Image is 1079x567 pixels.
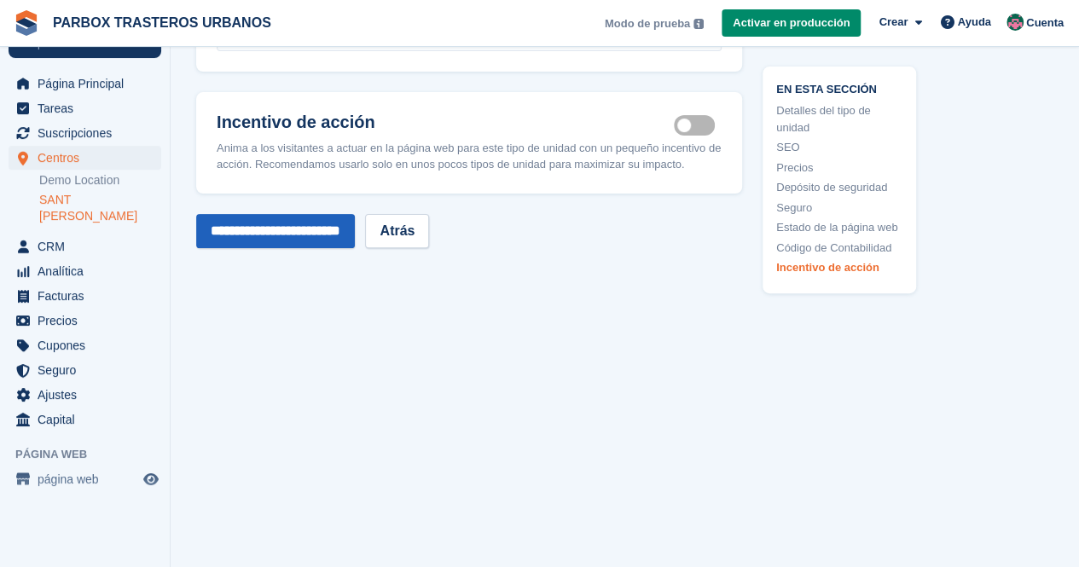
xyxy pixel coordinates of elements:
[38,284,140,308] span: Facturas
[776,220,902,237] a: Estado de la página web
[9,358,161,382] a: menu
[693,19,704,29] img: icon-info-grey-7440780725fd019a000dd9b08b2336e03edf1995a4989e88bcd33f0948082b44.svg
[776,159,902,176] a: Precios
[38,408,140,431] span: Capital
[9,467,161,491] a: menú
[9,96,161,120] a: menu
[879,14,908,31] span: Crear
[776,200,902,217] a: Seguro
[776,103,902,136] a: Detalles del tipo de unidad
[9,408,161,431] a: menu
[39,192,161,224] a: SANT [PERSON_NAME]
[722,9,861,38] a: Activar en producción
[38,358,140,382] span: Seguro
[9,72,161,95] a: menu
[1026,14,1064,32] span: Cuenta
[674,124,722,126] label: Is active
[46,9,278,37] a: PARBOX TRASTEROS URBANOS
[9,234,161,258] a: menu
[9,146,161,170] a: menu
[776,240,902,257] a: Código de Contabilidad
[38,96,140,120] span: Tareas
[38,467,140,491] span: página web
[365,214,429,248] a: Atrás
[776,260,902,277] a: Incentivo de acción
[9,259,161,283] a: menu
[605,15,690,32] span: Modo de prueba
[14,10,39,36] img: stora-icon-8386f47178a22dfd0bd8f6a31ec36ba5ce8667c1dd55bd0f319d3a0aa187defe.svg
[38,234,140,258] span: CRM
[39,172,161,188] a: Demo Location
[776,180,902,197] a: Depósito de seguridad
[9,309,161,333] a: menu
[38,72,140,95] span: Página Principal
[141,469,161,489] a: Vista previa de la tienda
[38,383,140,407] span: Ajustes
[9,333,161,357] a: menu
[38,259,140,283] span: Analítica
[38,146,140,170] span: Centros
[38,121,140,145] span: Suscripciones
[15,446,170,463] span: Página web
[776,140,902,157] a: SEO
[958,14,991,31] span: Ayuda
[776,80,902,96] span: En esta sección
[733,14,850,32] span: Activar en producción
[9,383,161,407] a: menu
[9,121,161,145] a: menu
[217,113,674,133] h2: Incentivo de acción
[38,309,140,333] span: Precios
[9,284,161,308] a: menu
[1006,14,1024,31] img: Jose Manuel
[217,140,722,173] div: Anima a los visitantes a actuar en la página web para este tipo de unidad con un pequeño incentiv...
[38,333,140,357] span: Cupones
